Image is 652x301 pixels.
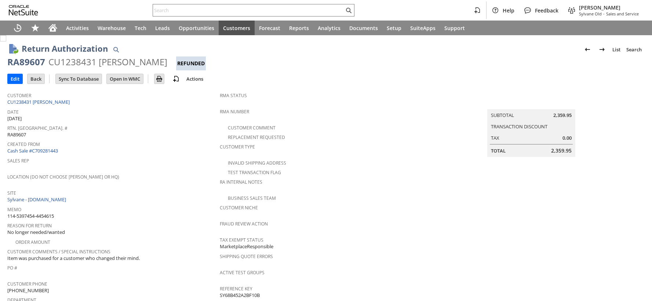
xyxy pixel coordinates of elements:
[7,265,17,271] a: PO #
[387,25,401,32] span: Setup
[7,174,119,180] a: Location (Do Not Choose [PERSON_NAME] or HQ)
[220,253,273,260] a: Shipping Quote Errors
[48,56,167,68] div: CU1238431 [PERSON_NAME]
[553,112,572,119] span: 2,359.95
[410,25,436,32] span: SuiteApps
[491,123,547,130] a: Transaction Discount
[9,21,26,35] a: Recent Records
[228,125,276,131] a: Customer Comment
[62,21,93,35] a: Activities
[623,44,645,55] a: Search
[7,249,110,255] a: Customer Comments / Special Instructions
[155,25,170,32] span: Leads
[7,255,140,262] span: Item was purchased for a customer who changed their mind.
[344,6,353,15] svg: Search
[220,269,265,276] a: Active Test Groups
[7,213,54,220] span: 114-5397454-4454615
[228,134,285,140] a: Replacement Requested
[406,21,440,35] a: SuiteApps
[9,5,38,15] svg: logo
[7,109,19,115] a: Date
[7,131,26,138] span: RA89607
[107,74,143,84] input: Open In WMC
[155,74,164,83] img: Print
[228,160,286,166] a: Invalid Shipping Address
[7,287,49,294] span: [PHONE_NUMBER]
[220,179,262,185] a: RA Internal Notes
[44,21,62,35] a: Home
[7,229,65,236] span: No longer needed/wanted
[154,74,164,84] input: Print
[609,44,623,55] a: List
[491,112,514,118] a: Subtotal
[7,196,68,203] a: Sylvane - [DOMAIN_NAME]
[318,25,340,32] span: Analytics
[7,190,16,196] a: Site
[130,21,151,35] a: Tech
[112,45,120,54] img: Quick Find
[220,237,263,243] a: Tax Exempt Status
[220,292,260,299] span: SY68B452A2BF10B
[220,92,247,99] a: RMA Status
[66,25,89,32] span: Activities
[7,281,47,287] a: Customer Phone
[220,243,273,250] span: MarketplaceResponsible
[172,74,181,83] img: add-record.svg
[7,125,68,131] a: Rtn. [GEOGRAPHIC_DATA]. #
[7,158,29,164] a: Sales Rep
[153,6,344,15] input: Search
[7,206,21,213] a: Memo
[28,74,44,84] input: Back
[259,25,280,32] span: Forecast
[8,74,22,84] input: Edit
[382,21,406,35] a: Setup
[440,21,469,35] a: Support
[228,169,281,176] a: Test Transaction Flag
[223,25,250,32] span: Customers
[491,135,499,141] a: Tax
[562,135,572,142] span: 0.00
[487,98,575,109] caption: Summary
[220,221,268,227] a: Fraud Review Action
[31,23,40,32] svg: Shortcuts
[313,21,345,35] a: Analytics
[503,7,514,14] span: Help
[219,21,255,35] a: Customers
[7,99,72,105] a: CU1238431 [PERSON_NAME]
[22,43,108,55] h1: Return Authorization
[183,76,206,82] a: Actions
[15,239,50,245] a: Order Amount
[135,25,146,32] span: Tech
[7,141,40,147] a: Created From
[606,11,639,16] span: Sales and Service
[7,115,22,122] span: [DATE]
[98,25,126,32] span: Warehouse
[444,25,465,32] span: Support
[285,21,313,35] a: Reports
[535,7,558,14] span: Feedback
[7,56,45,68] div: RA89607
[7,92,31,99] a: Customer
[583,45,592,54] img: Previous
[220,205,258,211] a: Customer Niche
[220,144,255,150] a: Customer Type
[228,195,276,201] a: Business Sales Team
[345,21,382,35] a: Documents
[7,223,52,229] a: Reason For Return
[179,25,214,32] span: Opportunities
[7,147,58,154] a: Cash Sale #C709281443
[491,147,506,154] a: Total
[603,11,605,16] span: -
[220,286,252,292] a: Reference Key
[174,21,219,35] a: Opportunities
[56,74,102,84] input: Sync To Database
[349,25,378,32] span: Documents
[13,23,22,32] svg: Recent Records
[220,109,249,115] a: RMA Number
[176,56,206,70] div: Refunded
[48,23,57,32] svg: Home
[151,21,174,35] a: Leads
[579,4,639,11] span: [PERSON_NAME]
[598,45,607,54] img: Next
[579,11,602,16] span: Sylvane Old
